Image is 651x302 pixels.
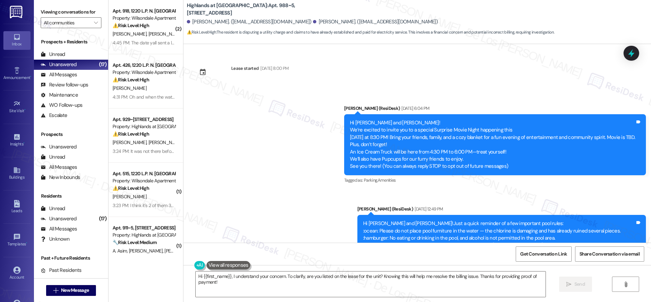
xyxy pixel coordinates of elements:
i:  [53,288,58,293]
span: • [30,74,31,79]
span: [PERSON_NAME] [148,139,182,145]
div: Unanswered [41,61,77,68]
div: Review follow-ups [41,81,88,88]
a: Account [3,264,31,283]
div: Unknown [41,236,70,243]
div: [DATE] 8:00 PM [259,65,289,72]
span: Share Conversation via email [579,250,640,258]
span: New Message [61,287,89,294]
div: Escalate [41,112,67,119]
span: [PERSON_NAME] [113,31,149,37]
strong: ⚠️ Risk Level: High [113,22,149,28]
b: Highlands at [GEOGRAPHIC_DATA]: Apt. 988~5, [STREET_ADDRESS] [187,2,322,17]
div: Apt. 929~[STREET_ADDRESS] [113,116,175,123]
div: Hi [PERSON_NAME] and [PERSON_NAME]! We’re excited to invite you to a special Surprise Movie Night... [350,119,635,170]
i:  [566,282,571,287]
span: Amenities [378,177,396,183]
div: (17) [97,59,108,70]
span: [PERSON_NAME] [129,248,165,254]
div: 3:23 PM: I think it's 2 of them 376142 and 376414 [113,202,206,208]
span: [PERSON_NAME] [113,139,149,145]
div: [PERSON_NAME] (ResiDesk) [344,105,646,114]
div: 4:31 PM: Oh and when the water leaked all over the kitchen I used my towels to help soak up the w... [113,94,524,100]
div: Apt. 918, 1220 L.P. N. [GEOGRAPHIC_DATA] [113,7,175,15]
div: Prospects [34,131,108,138]
span: Get Conversation Link [520,250,567,258]
div: New Inbounds [41,174,80,181]
div: Past + Future Residents [34,255,108,262]
div: Property: Wilsondale Apartments [113,15,175,22]
a: Insights • [3,131,31,149]
span: [PERSON_NAME] [113,85,146,91]
span: Parking , [364,177,378,183]
strong: ⚠️ Risk Level: High [187,29,216,35]
div: [PERSON_NAME]. ([EMAIL_ADDRESS][DOMAIN_NAME]) [187,18,312,25]
button: New Message [46,285,96,296]
span: • [23,141,24,145]
div: Tagged as: [344,175,646,185]
strong: ⚠️ Risk Level: High [113,185,149,191]
textarea: Hi {{first_name}}, I understand your concern. To clarify, are you listed on the lease for the uni... [196,271,546,297]
div: All Messages [41,164,77,171]
button: Send [559,277,592,292]
span: [PERSON_NAME] [113,194,146,200]
div: Lease started [231,65,259,72]
span: • [24,107,25,112]
i:  [623,282,628,287]
span: Send [574,281,585,288]
button: Share Conversation via email [575,246,644,262]
input: All communities [44,17,91,28]
div: Property: Highlands at [GEOGRAPHIC_DATA] Apartments [113,231,175,239]
div: Hi [PERSON_NAME] and [PERSON_NAME]!Just a quick reminder of a few important pool rules: :ocean: P... [363,220,635,264]
strong: 🔧 Risk Level: Medium [113,239,157,245]
span: [PERSON_NAME] [164,248,198,254]
div: Past Residents [41,267,82,274]
div: Property: Highlands at [GEOGRAPHIC_DATA] Apartments [113,123,175,130]
a: Inbox [3,31,31,49]
span: A. Asim [113,248,129,254]
strong: ⚠️ Risk Level: High [113,77,149,83]
div: [PERSON_NAME]. ([EMAIL_ADDRESS][DOMAIN_NAME]) [313,18,438,25]
div: Apt. 515, 1220 L.P. N. [GEOGRAPHIC_DATA] [113,170,175,177]
div: Unread [41,205,65,212]
div: 4:45 PM: The date yall sent a letter about the inspection they take pictures of the mold on top o... [113,40,439,46]
button: Get Conversation Link [516,246,571,262]
div: (17) [97,214,108,224]
div: Unread [41,154,65,161]
div: Maintenance [41,92,78,99]
strong: ⚠️ Risk Level: High [113,131,149,137]
div: Property: Wilsondale Apartments [113,69,175,76]
div: [PERSON_NAME] (ResiDesk) [357,205,646,215]
span: [PERSON_NAME] [148,31,182,37]
a: Templates • [3,231,31,249]
div: Prospects + Residents [34,38,108,45]
div: All Messages [41,71,77,78]
div: [DATE] 12:49 PM [413,205,443,213]
a: Buildings [3,164,31,183]
div: [DATE] 6:04 PM [400,105,429,112]
span: : The resident is disputing a utility charge and claims to have already established and paid for ... [187,29,554,36]
a: Leads [3,198,31,216]
div: Property: Wilsondale Apartments [113,177,175,184]
span: • [26,241,27,245]
div: WO Follow-ups [41,102,82,109]
div: Unread [41,51,65,58]
i:  [94,20,98,25]
div: Unanswered [41,143,77,150]
label: Viewing conversations for [41,7,101,17]
div: Unanswered [41,215,77,222]
div: Apt. 426, 1220 L.P. N. [GEOGRAPHIC_DATA] [113,62,175,69]
div: Apt. 911~5, [STREET_ADDRESS] [113,224,175,231]
div: All Messages [41,225,77,233]
a: Site Visit • [3,98,31,116]
div: Residents [34,193,108,200]
img: ResiDesk Logo [10,6,24,18]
